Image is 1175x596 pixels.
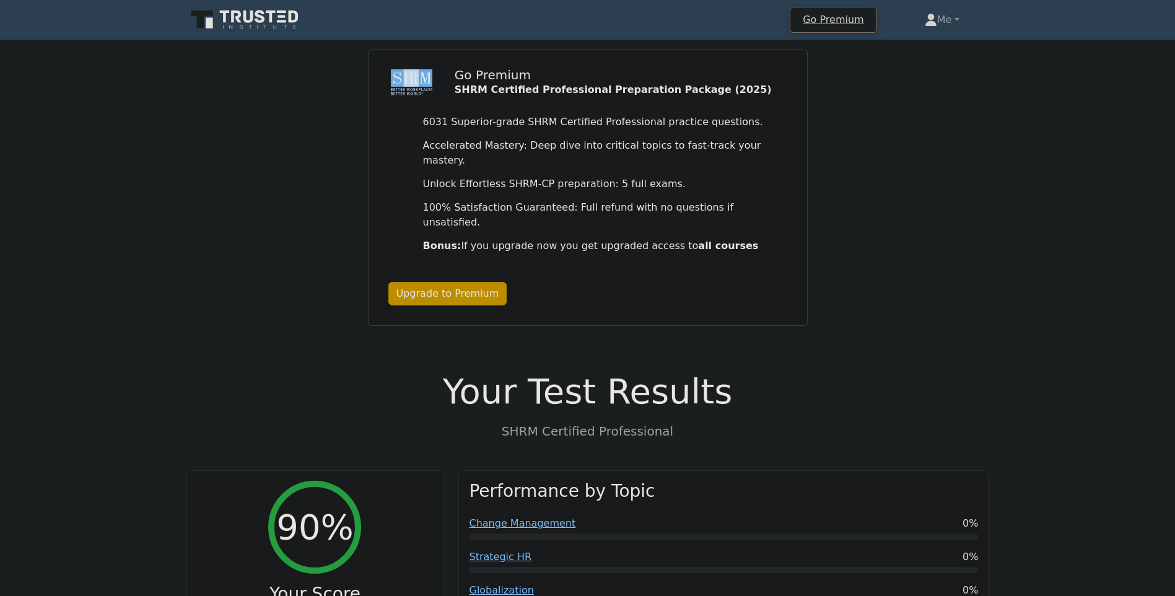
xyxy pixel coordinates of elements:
[186,370,989,412] h1: Your Test Results
[963,550,978,564] span: 0%
[469,517,575,529] a: Change Management
[276,506,353,548] h2: 90%
[469,481,655,502] h3: Performance by Topic
[186,422,989,440] p: SHRM Certified Professional
[469,584,533,596] a: Globalization
[469,551,531,563] a: Strategic HR
[388,282,507,305] a: Upgrade to Premium
[895,7,989,32] a: Me
[963,516,978,531] span: 0%
[795,11,871,28] a: Go Premium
